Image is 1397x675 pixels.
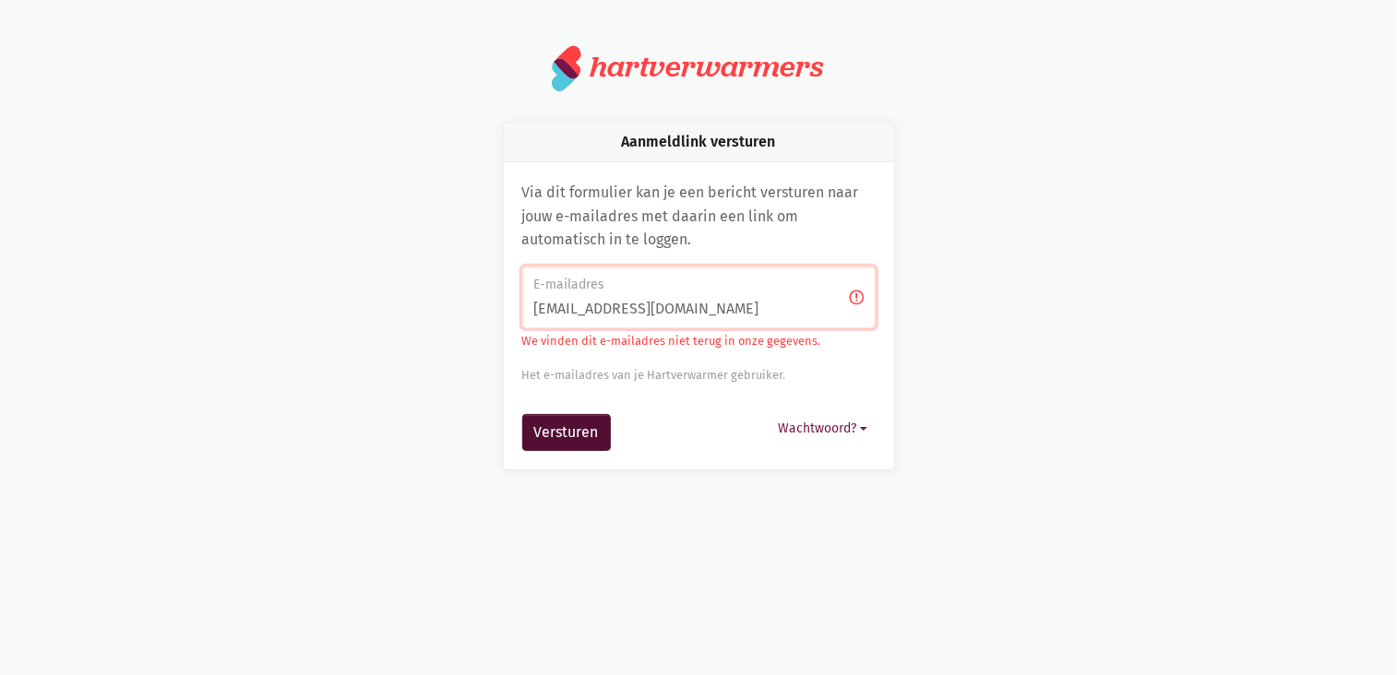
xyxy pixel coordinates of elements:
[533,275,863,295] label: E-mailadres
[522,366,876,385] div: Het e-mailadres van je Hartverwarmer gebruiker.
[522,332,876,350] p: We vinden dit e-mailadres niet terug in onze gegevens.
[522,266,876,451] form: Aanmeldlink versturen
[552,44,582,92] img: logo.svg
[522,181,876,252] p: Via dit formulier kan je een bericht versturen naar jouw e-mailadres met daarin een link om autom...
[552,44,845,92] a: hartverwarmers
[770,414,876,443] button: Wachtwoord?
[504,123,894,162] div: Aanmeldlink versturen
[590,50,823,84] div: hartverwarmers
[522,414,611,451] button: Versturen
